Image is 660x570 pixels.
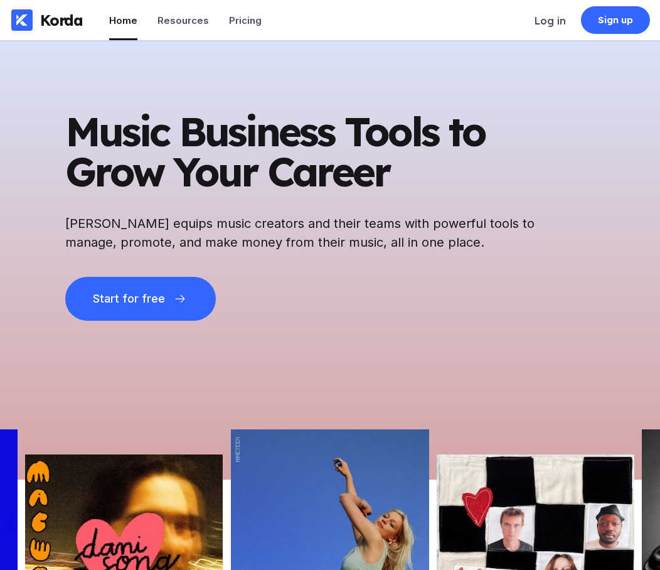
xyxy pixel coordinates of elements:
[598,14,634,26] div: Sign up
[65,111,517,191] h1: Music Business Tools to Grow Your Career
[535,14,566,27] div: Log in
[109,14,137,26] div: Home
[65,214,542,252] h2: [PERSON_NAME] equips music creators and their teams with powerful tools to manage, promote, and m...
[157,14,209,26] div: Resources
[93,293,164,305] div: Start for free
[581,6,650,34] a: Sign up
[65,277,216,321] button: Start for free
[40,11,83,30] div: Korda
[229,14,262,26] div: Pricing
